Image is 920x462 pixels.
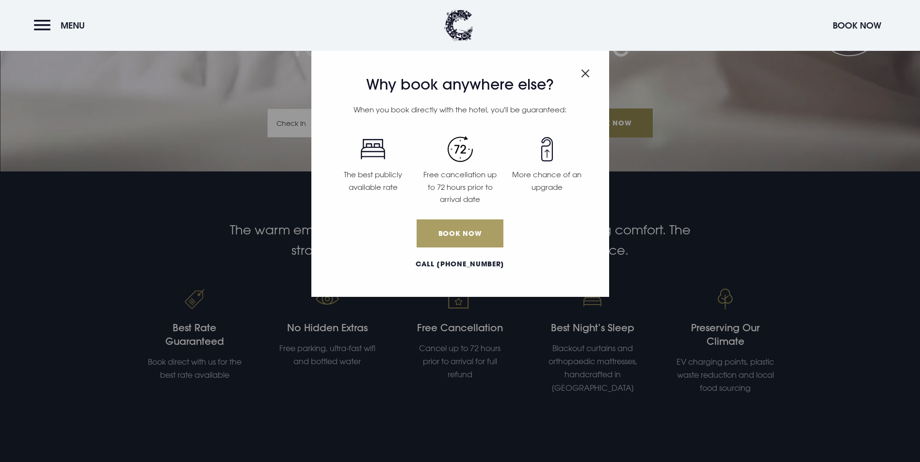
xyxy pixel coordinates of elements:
[509,169,584,193] p: More chance of an upgrade
[422,169,498,206] p: Free cancellation up to 72 hours prior to arrival date
[828,15,886,36] button: Book Now
[34,15,90,36] button: Menu
[61,20,85,31] span: Menu
[329,76,590,93] h3: Why book anywhere else?
[444,10,473,41] img: Clandeboye Lodge
[329,104,590,116] p: When you book directly with the hotel, you'll be guaranteed:
[417,219,503,247] a: Book Now
[329,259,590,269] a: Call [PHONE_NUMBER]
[581,64,590,79] button: Close modal
[335,169,410,193] p: The best publicly available rate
